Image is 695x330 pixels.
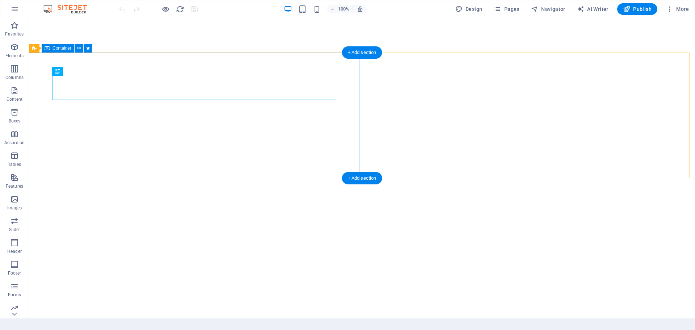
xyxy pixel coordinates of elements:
button: Click here to leave preview mode and continue editing [161,5,170,13]
p: Images [7,205,22,211]
button: Navigator [528,3,568,15]
span: Pages [494,5,519,13]
p: Footer [8,270,21,276]
button: Publish [617,3,657,15]
div: + Add section [342,46,382,59]
span: Navigator [531,5,565,13]
div: Design (Ctrl+Alt+Y) [452,3,485,15]
button: More [663,3,692,15]
p: Favorites [5,31,24,37]
p: Slider [9,227,20,233]
span: AI Writer [577,5,608,13]
i: Reload page [176,5,184,13]
p: Elements [5,53,24,59]
span: More [666,5,689,13]
p: Content [7,96,22,102]
img: Editor Logo [42,5,96,13]
button: 100% [327,5,353,13]
span: Container [52,46,71,50]
i: On resize automatically adjust zoom level to fit chosen device. [357,6,363,12]
p: Tables [8,162,21,167]
span: Publish [623,5,652,13]
button: Pages [491,3,522,15]
button: Design [452,3,485,15]
p: Features [6,183,23,189]
span: Design [455,5,483,13]
p: Header [7,248,22,254]
button: AI Writer [574,3,611,15]
p: Columns [5,75,24,80]
p: Forms [8,292,21,298]
p: Boxes [9,118,21,124]
button: reload [176,5,184,13]
p: Accordion [4,140,25,146]
h6: 100% [338,5,350,13]
div: + Add section [342,172,382,184]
